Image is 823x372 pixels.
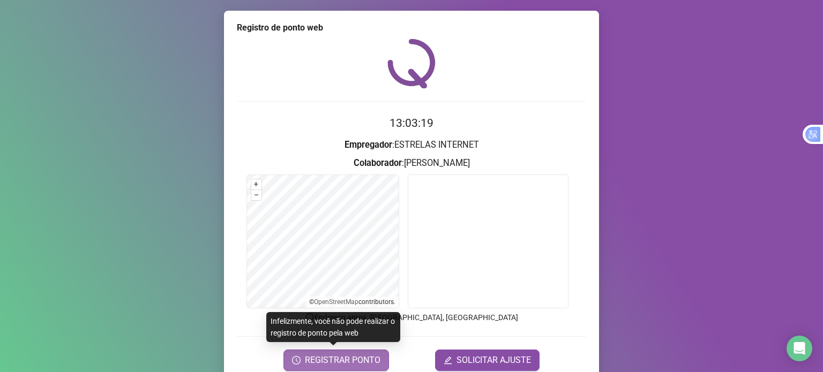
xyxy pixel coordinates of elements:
span: SOLICITAR AJUSTE [457,354,531,367]
div: Infelizmente, você não pode realizar o registro de ponto pela web [266,312,400,342]
span: edit [444,356,452,365]
li: © contributors. [309,298,395,306]
div: Registro de ponto web [237,21,586,34]
img: QRPoint [387,39,436,88]
span: REGISTRAR PONTO [305,354,380,367]
time: 13:03:19 [390,117,433,130]
span: clock-circle [292,356,301,365]
button: editSOLICITAR AJUSTE [435,350,540,371]
strong: Colaborador [354,158,402,168]
p: Endereço aprox. : [GEOGRAPHIC_DATA], [GEOGRAPHIC_DATA] [237,312,586,323]
strong: Empregador [345,140,392,150]
div: Open Intercom Messenger [787,336,812,361]
button: + [251,179,261,189]
h3: : [PERSON_NAME] [237,156,586,170]
a: OpenStreetMap [314,298,358,306]
button: – [251,190,261,200]
h3: : ESTRELAS INTERNET [237,138,586,152]
button: REGISTRAR PONTO [283,350,389,371]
